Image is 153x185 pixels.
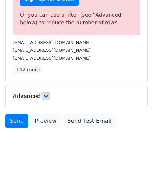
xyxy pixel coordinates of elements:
a: +47 more [13,65,42,74]
div: Or you can use a filter (see "Advanced" below) to reduce the number of rows [20,11,133,27]
a: Send Test Email [63,114,116,128]
iframe: Chat Widget [118,151,153,185]
small: [EMAIL_ADDRESS][DOMAIN_NAME] [13,40,91,45]
small: [EMAIL_ADDRESS][DOMAIN_NAME] [13,56,91,61]
a: Preview [30,114,61,128]
a: Send [5,114,28,128]
small: [EMAIL_ADDRESS][DOMAIN_NAME] [13,48,91,53]
h5: Advanced [13,92,140,100]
